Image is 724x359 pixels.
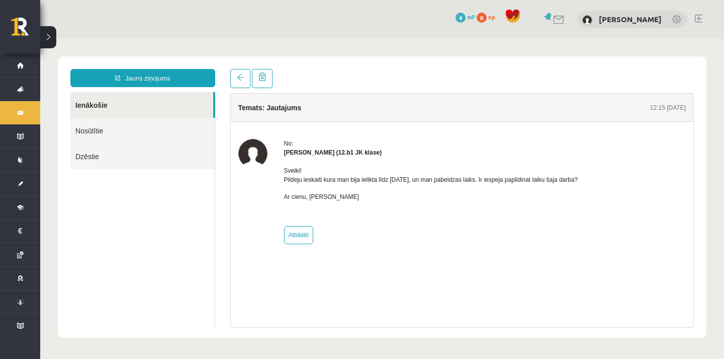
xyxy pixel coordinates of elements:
a: Ienākošie [30,53,173,79]
h4: Temats: Jautajums [198,65,261,73]
img: Haralds Baltalksnis [582,15,592,25]
a: [PERSON_NAME] [599,14,662,24]
span: xp [488,13,495,21]
a: Nosūtītie [30,79,174,105]
p: Sveiki! Pildeju ieskaiti kura man bija ielikta līdz [DATE], un man pabeidzas laiks. Ir iespeja pa... [244,127,538,146]
div: 12:15 [DATE] [610,64,646,74]
div: No: [244,100,538,109]
img: Jelizaveta Daņevska [198,100,227,129]
a: Jauns ziņojums [30,30,175,48]
a: Atbildēt [244,187,273,205]
span: 4 [456,13,466,23]
a: Dzēstie [30,105,174,130]
p: Ar cienu, [PERSON_NAME] [244,154,538,163]
a: 0 xp [477,13,500,21]
a: 4 mP [456,13,475,21]
span: 0 [477,13,487,23]
span: mP [467,13,475,21]
a: Rīgas 1. Tālmācības vidusskola [11,18,40,43]
strong: [PERSON_NAME] (12.b1 JK klase) [244,110,342,117]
